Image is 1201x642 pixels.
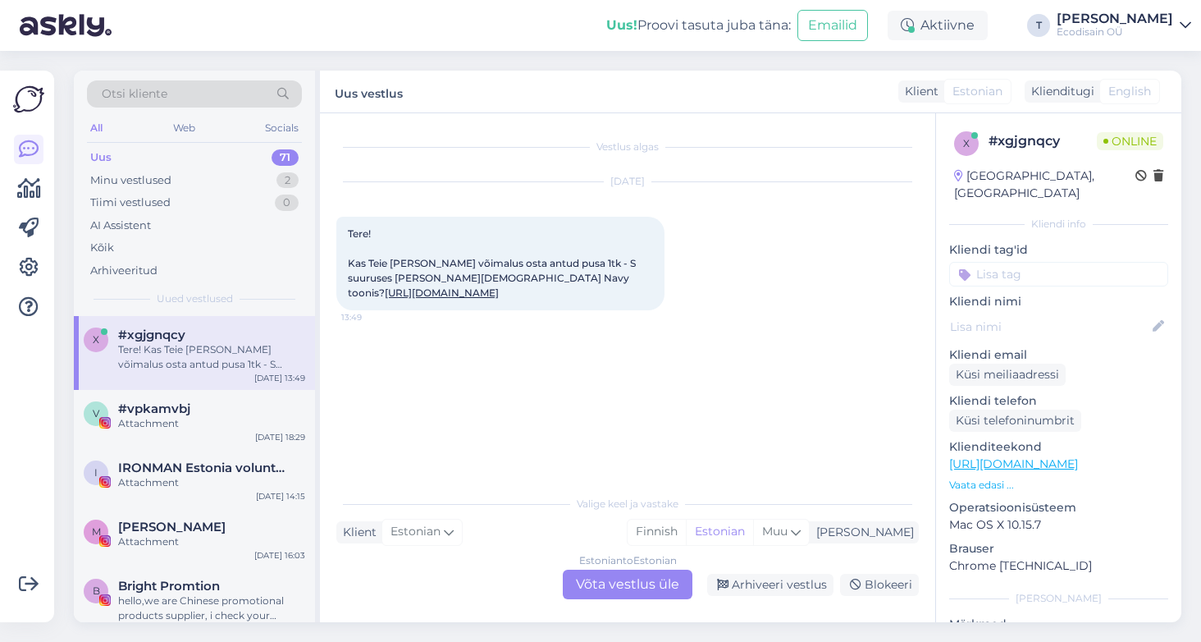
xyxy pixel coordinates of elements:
[1025,83,1094,100] div: Klienditugi
[949,392,1168,410] p: Kliendi telefon
[1057,25,1173,39] div: Ecodisain OÜ
[810,524,914,541] div: [PERSON_NAME]
[90,172,171,189] div: Minu vestlused
[949,616,1168,633] p: Märkmed
[888,11,988,40] div: Aktiivne
[954,167,1135,202] div: [GEOGRAPHIC_DATA], [GEOGRAPHIC_DATA]
[840,574,919,596] div: Blokeeri
[579,553,677,568] div: Estonian to Estonian
[157,291,233,306] span: Uued vestlused
[949,499,1168,516] p: Operatsioonisüsteem
[336,497,919,511] div: Valige keel ja vastake
[90,195,171,211] div: Tiimi vestlused
[949,478,1168,493] p: Vaata edasi ...
[93,585,100,597] span: B
[1057,12,1191,39] a: [PERSON_NAME]Ecodisain OÜ
[390,523,441,541] span: Estonian
[336,524,377,541] div: Klient
[272,149,299,166] div: 71
[336,174,919,189] div: [DATE]
[336,140,919,154] div: Vestlus algas
[13,84,44,115] img: Askly Logo
[118,579,220,594] span: Bright Promtion
[118,461,289,475] span: IRONMAN Estonia volunteers
[90,240,114,256] div: Kõik
[102,85,167,103] span: Otsi kliente
[385,287,499,299] a: [URL][DOMAIN_NAME]
[949,364,1066,386] div: Küsi meiliaadressi
[950,318,1149,336] input: Lisa nimi
[949,410,1081,432] div: Küsi telefoninumbrit
[118,328,185,342] span: #xgjgnqcy
[94,466,98,479] span: I
[93,333,99,346] span: x
[963,137,970,149] span: x
[563,570,692,599] div: Võta vestlus üle
[1097,132,1163,150] span: Online
[989,131,1097,151] div: # xgjgnqcy
[949,293,1168,310] p: Kliendi nimi
[118,534,305,549] div: Attachment
[949,241,1168,259] p: Kliendi tag'id
[949,438,1168,456] p: Klienditeekond
[797,10,868,41] button: Emailid
[254,372,305,384] div: [DATE] 13:49
[707,574,833,596] div: Arhiveeri vestlus
[1108,83,1151,100] span: English
[1027,14,1050,37] div: T
[93,407,99,420] span: v
[256,490,305,502] div: [DATE] 14:15
[87,117,106,139] div: All
[1057,12,1173,25] div: [PERSON_NAME]
[949,516,1168,534] p: Mac OS X 10.15.7
[606,17,637,33] b: Uus!
[118,416,305,431] div: Attachment
[606,16,791,35] div: Proovi tasuta juba täna:
[686,520,753,544] div: Estonian
[255,431,305,443] div: [DATE] 18:29
[628,520,686,544] div: Finnish
[275,195,299,211] div: 0
[262,117,302,139] div: Socials
[118,520,226,534] span: Marta
[949,557,1168,575] p: Chrome [TECHNICAL_ID]
[952,83,1002,100] span: Estonian
[949,456,1078,471] a: [URL][DOMAIN_NAME]
[118,342,305,372] div: Tere! Kas Teie [PERSON_NAME] võimalus osta antud pusa 1tk - S suuruses [PERSON_NAME][DEMOGRAPHIC_...
[335,80,403,103] label: Uus vestlus
[348,227,638,299] span: Tere! Kas Teie [PERSON_NAME] võimalus osta antud pusa 1tk - S suuruses [PERSON_NAME][DEMOGRAPHIC_...
[949,346,1168,364] p: Kliendi email
[118,401,190,416] span: #vpkamvbj
[90,263,158,279] div: Arhiveeritud
[898,83,938,100] div: Klient
[254,549,305,562] div: [DATE] 16:03
[170,117,199,139] div: Web
[949,591,1168,606] div: [PERSON_NAME]
[118,475,305,490] div: Attachment
[949,540,1168,557] p: Brauser
[90,218,151,234] div: AI Assistent
[949,262,1168,287] input: Lisa tag
[92,525,101,538] span: M
[276,172,299,189] div: 2
[341,311,403,323] span: 13:49
[118,594,305,623] div: hello,we are Chinese promotional products supplier, i check your website [DOMAIN_NAME] and instag...
[762,524,788,539] span: Muu
[949,217,1168,232] div: Kliendi info
[90,149,112,166] div: Uus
